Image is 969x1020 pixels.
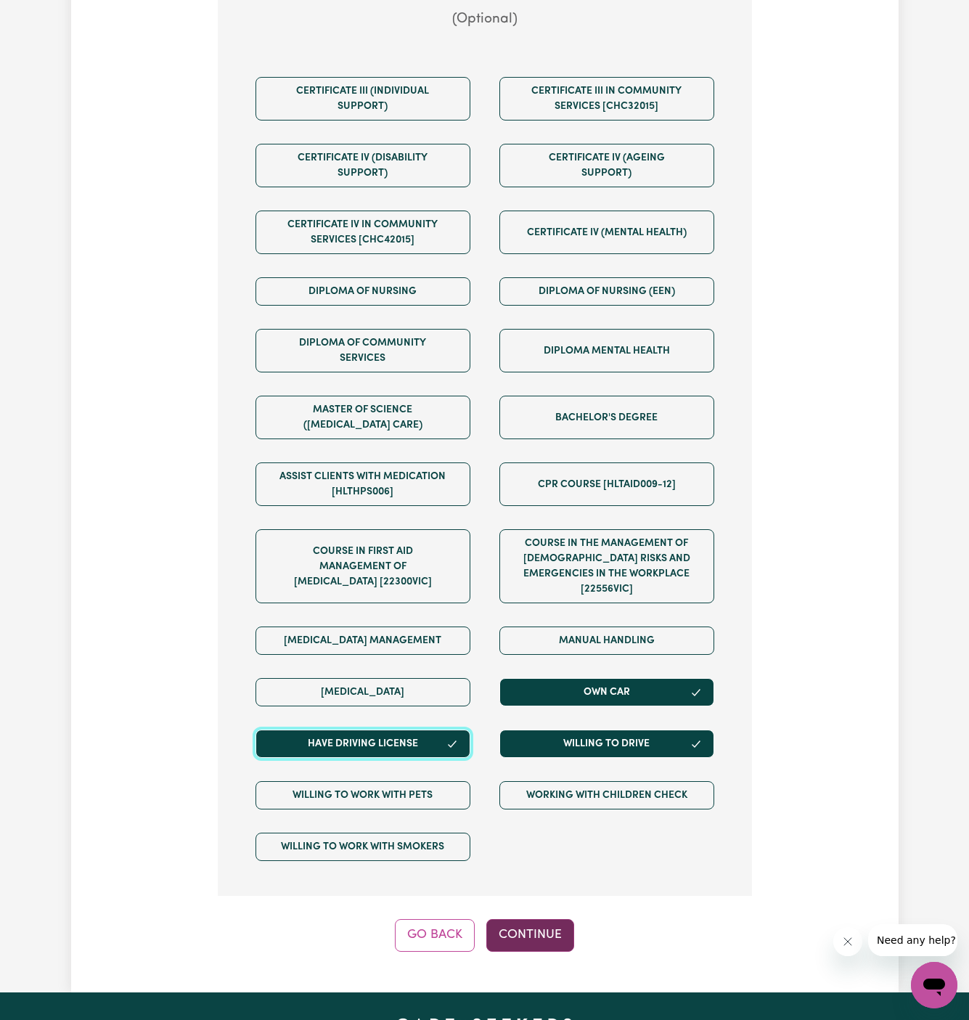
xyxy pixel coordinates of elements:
[255,277,470,306] button: Diploma of Nursing
[255,329,470,372] button: Diploma of Community Services
[911,962,957,1008] iframe: Button to launch messaging window
[255,77,470,121] button: Certificate III (Individual Support)
[255,627,470,655] button: [MEDICAL_DATA] Management
[255,833,470,861] button: Willing to work with smokers
[255,211,470,254] button: Certificate IV in Community Services [CHC42015]
[499,529,714,603] button: Course in the Management of [DEMOGRAPHIC_DATA] Risks and Emergencies in the Workplace [22556VIC]
[499,678,714,706] button: Own Car
[499,781,714,809] button: Working with Children Check
[255,781,470,809] button: Willing to work with pets
[486,919,574,951] button: Continue
[255,529,470,603] button: Course in First Aid Management of [MEDICAL_DATA] [22300VIC]
[499,211,714,254] button: Certificate IV (Mental Health)
[499,396,714,439] button: Bachelor's Degree
[499,329,714,372] button: Diploma Mental Health
[868,924,957,956] iframe: Message from company
[255,144,470,187] button: Certificate IV (Disability Support)
[499,144,714,187] button: Certificate IV (Ageing Support)
[499,277,714,306] button: Diploma of Nursing (EEN)
[499,730,714,758] button: Willing to drive
[499,627,714,655] button: Manual Handling
[255,730,470,758] button: Have driving license
[499,77,714,121] button: Certificate III in Community Services [CHC32015]
[255,396,470,439] button: Master of Science ([MEDICAL_DATA] Care)
[499,462,714,506] button: CPR Course [HLTAID009-12]
[241,9,729,30] p: (Optional)
[395,919,475,951] button: Go Back
[255,462,470,506] button: Assist clients with medication [HLTHPS006]
[255,678,470,706] button: [MEDICAL_DATA]
[833,927,862,956] iframe: Close message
